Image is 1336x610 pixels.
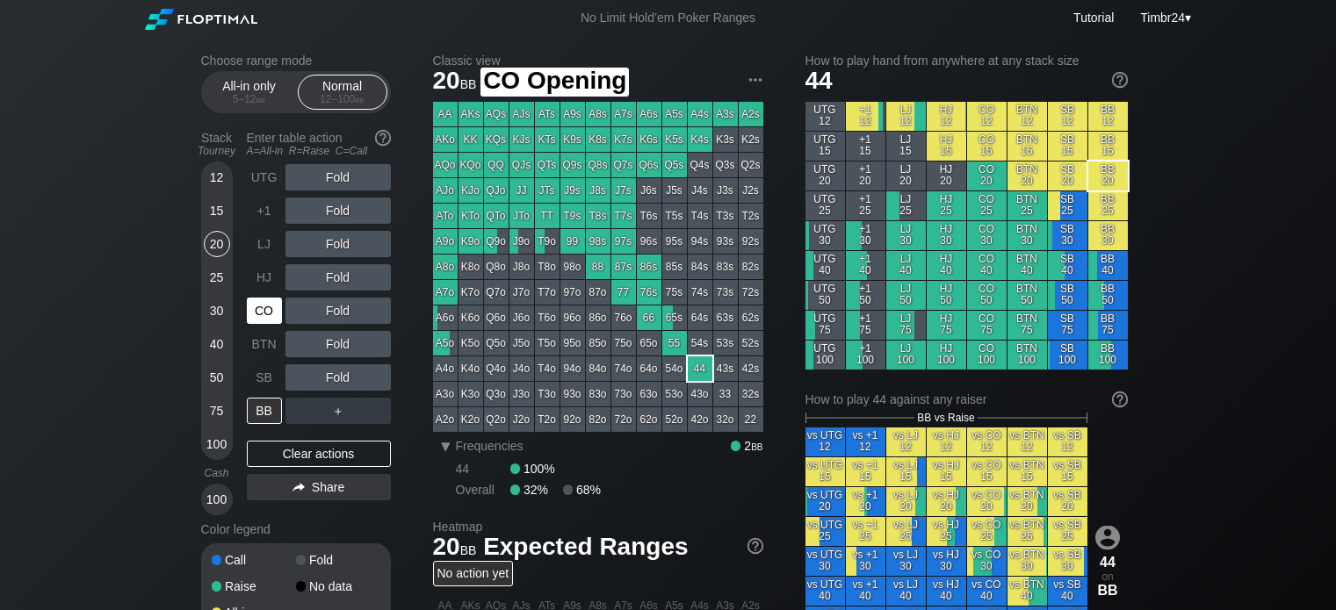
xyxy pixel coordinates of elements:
[212,580,296,592] div: Raise
[739,331,763,355] div: 52s
[1007,132,1047,161] div: BTN 15
[967,281,1007,310] div: CO 50
[805,281,845,310] div: UTG 50
[204,164,230,190] div: 12
[637,255,661,279] div: 86s
[1048,132,1087,161] div: SB 15
[886,281,926,310] div: LJ 50
[967,221,1007,250] div: CO 30
[194,145,240,157] div: Tourney
[484,305,509,330] div: Q6o
[285,331,391,357] div: Fold
[846,341,885,370] div: +1 100
[846,221,885,250] div: +1 30
[213,93,286,105] div: 5 – 12
[688,255,712,279] div: 84s
[713,229,738,254] div: 93s
[637,127,661,152] div: K6s
[296,580,380,592] div: No data
[484,255,509,279] div: Q8o
[927,102,966,131] div: HJ 12
[713,127,738,152] div: K3s
[886,102,926,131] div: LJ 12
[688,356,712,381] div: 44
[662,178,687,203] div: J5s
[637,331,661,355] div: 65o
[1088,281,1128,310] div: BB 50
[433,331,458,355] div: A5o
[509,153,534,177] div: QJs
[554,11,782,29] div: No Limit Hold’em Poker Ranges
[713,102,738,126] div: A3s
[459,178,483,203] div: KJo
[846,311,885,340] div: +1 75
[805,102,845,131] div: UTG 12
[927,132,966,161] div: HJ 15
[1095,525,1120,549] img: icon-avatar.b40e07d9.svg
[1007,161,1047,190] div: BTN 20
[509,305,534,330] div: J6o
[1048,281,1087,310] div: SB 50
[662,102,687,126] div: A5s
[662,204,687,228] div: T5s
[459,382,483,406] div: K3o
[209,75,290,109] div: All-in only
[285,231,391,257] div: Fold
[713,382,738,406] div: 33
[662,382,687,406] div: 53o
[586,356,610,381] div: 84o
[886,341,926,370] div: LJ 100
[509,127,534,152] div: KJs
[459,229,483,254] div: K9o
[560,153,585,177] div: Q9s
[637,229,661,254] div: 96s
[688,153,712,177] div: Q4s
[480,68,629,97] span: CO Opening
[459,407,483,432] div: K2o
[846,191,885,220] div: +1 25
[586,127,610,152] div: K8s
[560,127,585,152] div: K9s
[204,197,230,224] div: 15
[611,127,636,152] div: K7s
[560,331,585,355] div: 95o
[433,54,763,68] h2: Classic view
[611,153,636,177] div: Q7s
[805,54,1128,68] h2: How to play hand from anywhere at any stack size
[611,229,636,254] div: 97s
[247,231,282,257] div: LJ
[586,204,610,228] div: T8s
[739,127,763,152] div: K2s
[204,264,230,291] div: 25
[586,280,610,305] div: 87o
[805,341,845,370] div: UTG 100
[688,229,712,254] div: 94s
[1048,161,1087,190] div: SB 20
[611,382,636,406] div: 73o
[204,431,230,457] div: 100
[713,407,738,432] div: 32o
[886,251,926,280] div: LJ 40
[204,231,230,257] div: 20
[535,153,560,177] div: QTs
[535,102,560,126] div: ATs
[1048,102,1087,131] div: SB 12
[611,204,636,228] div: T7s
[484,153,509,177] div: QQ
[1007,102,1047,131] div: BTN 12
[927,161,966,190] div: HJ 20
[560,204,585,228] div: T9s
[1007,221,1047,250] div: BTN 30
[373,128,393,147] img: help.32db89a4.svg
[1048,251,1087,280] div: SB 40
[739,204,763,228] div: T2s
[509,229,534,254] div: J9o
[739,229,763,254] div: 92s
[535,407,560,432] div: T2o
[586,255,610,279] div: 88
[560,178,585,203] div: J9s
[145,9,257,30] img: Floptimal logo
[292,483,305,492] img: share.864f2f62.svg
[688,102,712,126] div: A4s
[846,102,885,131] div: +1 12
